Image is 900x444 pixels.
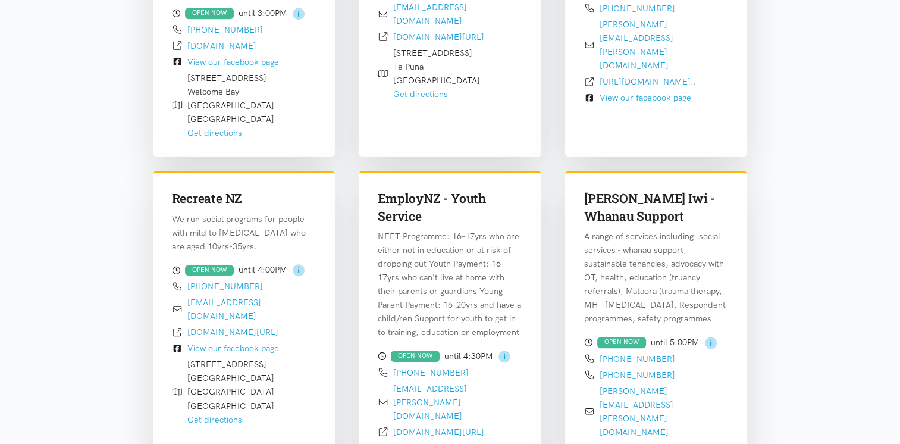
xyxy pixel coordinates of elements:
div: until 4:00PM [172,263,316,277]
p: A range of services including: social services - whanau support, sustainable tenancies, advocacy ... [584,230,729,326]
a: [DOMAIN_NAME][URL] [393,32,484,42]
a: [EMAIL_ADDRESS][PERSON_NAME][DOMAIN_NAME] [393,383,467,421]
div: OPEN NOW [185,265,234,276]
div: until 3:00PM [172,6,316,20]
div: [STREET_ADDRESS] Te Puna [GEOGRAPHIC_DATA] [393,46,480,101]
div: [STREET_ADDRESS] [GEOGRAPHIC_DATA] [GEOGRAPHIC_DATA] [GEOGRAPHIC_DATA] [187,358,274,426]
div: [STREET_ADDRESS] Welcome Bay [GEOGRAPHIC_DATA] [GEOGRAPHIC_DATA] [187,71,274,140]
a: [PERSON_NAME][EMAIL_ADDRESS][PERSON_NAME][DOMAIN_NAME] [600,19,673,71]
h3: Recreate NZ [172,190,316,207]
a: [PHONE_NUMBER] [187,281,263,292]
a: [PHONE_NUMBER] [393,367,469,378]
div: OPEN NOW [597,337,646,348]
div: until 4:30PM [378,349,522,363]
a: View our facebook page [187,57,279,67]
a: [PERSON_NAME][EMAIL_ADDRESS][PERSON_NAME][DOMAIN_NAME] [600,386,673,437]
a: View our facebook page [600,92,691,103]
a: [PHONE_NUMBER] [600,370,675,380]
a: [PHONE_NUMBER] [600,354,675,364]
p: We run social programs for people with mild to [MEDICAL_DATA] who are aged 10yrs-35yrs. [172,212,316,254]
a: [DOMAIN_NAME][URL] [393,427,484,437]
a: [EMAIL_ADDRESS][DOMAIN_NAME] [393,2,467,26]
p: NEET Programme: 16-17yrs who are either not in education or at risk of dropping out Youth Payment... [378,230,522,339]
div: OPEN NOW [391,351,440,362]
a: [URL][DOMAIN_NAME].. [600,76,695,87]
div: OPEN NOW [185,8,234,19]
h3: EmployNZ - Youth Service [378,190,522,225]
a: Get directions [393,89,448,99]
div: until 5:00PM [584,335,729,349]
a: [DOMAIN_NAME] [187,40,256,51]
a: [DOMAIN_NAME][URL] [187,327,278,337]
a: Get directions [187,127,242,138]
a: [PHONE_NUMBER] [600,3,675,14]
a: View our facebook page [187,343,279,354]
a: Get directions [187,414,242,425]
a: [PHONE_NUMBER] [187,24,263,35]
h3: [PERSON_NAME] Iwi - Whanau Support [584,190,729,225]
a: [EMAIL_ADDRESS][DOMAIN_NAME] [187,297,261,321]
